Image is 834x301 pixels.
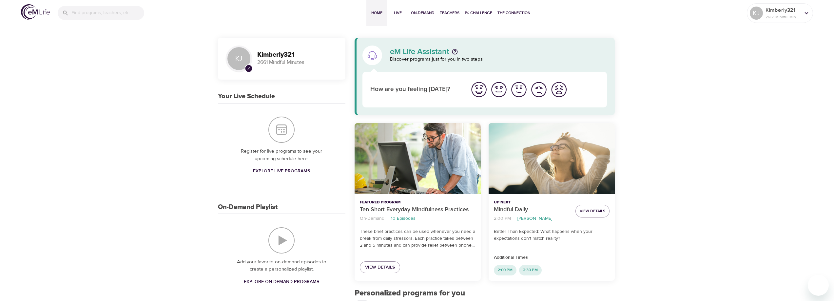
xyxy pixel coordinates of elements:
p: 10 Episodes [391,215,416,222]
img: good [490,81,508,99]
button: Mindful Daily [489,123,615,194]
img: bad [530,81,548,99]
img: On-Demand Playlist [268,227,295,254]
a: Explore Live Programs [250,165,313,177]
button: I'm feeling good [489,80,509,100]
button: I'm feeling great [469,80,489,100]
button: Ten Short Everyday Mindfulness Practices [355,123,481,194]
h2: Personalized programs for you [355,289,615,298]
span: View Details [365,263,395,272]
input: Find programs, teachers, etc... [71,6,144,20]
button: I'm feeling ok [509,80,529,100]
p: These brief practices can be used whenever you need a break from daily stressors. Each practice t... [360,228,475,249]
div: KJ [226,46,252,72]
div: KJ [750,7,763,20]
a: View Details [360,261,400,273]
li: · [387,214,388,223]
nav: breadcrumb [494,214,570,223]
p: Register for live programs to see your upcoming schedule here. [231,148,332,162]
p: 2661 Mindful Minutes [257,59,338,66]
img: eM Life Assistant [367,50,378,61]
span: 2:30 PM [519,267,542,273]
img: Your Live Schedule [268,117,295,143]
p: 2:00 PM [494,215,511,222]
span: Teachers [440,9,459,16]
span: Explore Live Programs [253,167,310,175]
img: logo [21,4,50,20]
p: Mindful Daily [494,205,570,214]
h3: Your Live Schedule [218,93,275,100]
div: 2:00 PM [494,265,516,275]
p: 2661 Mindful Minutes [766,14,800,20]
img: ok [510,81,528,99]
p: On-Demand [360,215,384,222]
span: 2:00 PM [494,267,516,273]
button: I'm feeling worst [549,80,569,100]
span: Explore On-Demand Programs [244,278,319,286]
p: How are you feeling [DATE]? [370,85,461,94]
p: eM Life Assistant [390,48,449,56]
p: Up Next [494,199,570,205]
span: The Connection [497,9,530,16]
iframe: Button to launch messaging window [808,275,829,296]
p: Featured Program [360,199,475,205]
span: 1% Challenge [465,9,492,16]
p: Kimberly321 [766,6,800,14]
span: View Details [580,208,605,215]
nav: breadcrumb [360,214,475,223]
p: Ten Short Everyday Mindfulness Practices [360,205,475,214]
a: Explore On-Demand Programs [241,276,322,288]
li: · [514,214,515,223]
h3: Kimberly321 [257,51,338,59]
div: 2:30 PM [519,265,542,275]
h3: On-Demand Playlist [218,203,278,211]
button: I'm feeling bad [529,80,549,100]
p: Better Than Expected: What happens when your expectations don't match reality? [494,228,610,242]
img: great [470,81,488,99]
p: Additional Times [494,254,610,261]
p: Discover programs just for you in two steps [390,56,607,63]
span: Home [369,9,385,16]
span: On-Demand [411,9,435,16]
img: worst [550,81,568,99]
button: View Details [575,205,610,217]
p: Add your favorite on-demand episodes to create a personalized playlist. [231,258,332,273]
p: [PERSON_NAME] [517,215,552,222]
span: Live [390,9,406,16]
